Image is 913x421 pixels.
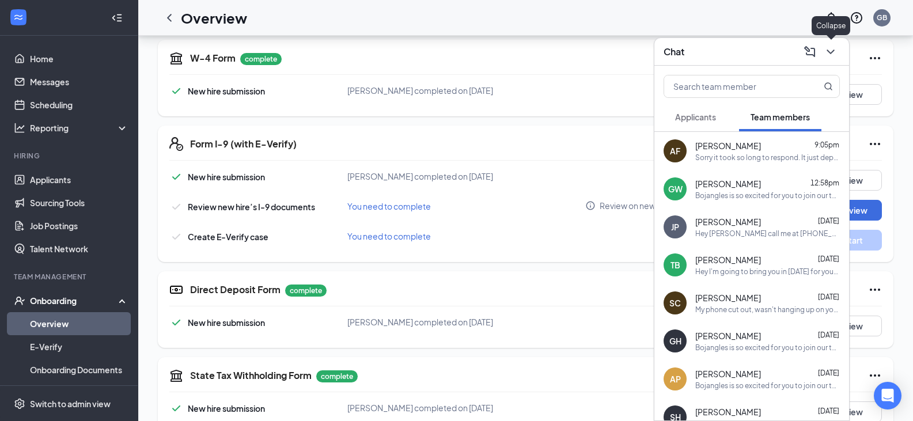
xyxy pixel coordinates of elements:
[30,335,128,358] a: E-Verify
[824,45,838,59] svg: ChevronDown
[30,398,111,409] div: Switch to admin view
[14,122,25,134] svg: Analysis
[30,214,128,237] a: Job Postings
[695,229,840,238] div: Hey [PERSON_NAME] call me at [PHONE_NUMBER] at your earliest convenience please
[190,138,297,150] h5: Form I-9 (with E-Verify)
[695,216,761,227] span: [PERSON_NAME]
[285,285,327,297] p: complete
[169,283,183,297] svg: DirectDepositIcon
[347,317,493,327] span: [PERSON_NAME] completed on [DATE]
[347,171,493,181] span: [PERSON_NAME] completed on [DATE]
[821,43,840,61] button: ChevronDown
[695,406,761,418] span: [PERSON_NAME]
[30,168,128,191] a: Applicants
[824,84,882,105] button: View
[695,292,761,304] span: [PERSON_NAME]
[30,381,128,404] a: Activity log
[818,255,839,263] span: [DATE]
[818,369,839,377] span: [DATE]
[162,11,176,25] svg: ChevronLeft
[14,398,25,409] svg: Settings
[169,369,183,382] svg: TaxGovernmentIcon
[695,178,761,189] span: [PERSON_NAME]
[169,401,183,415] svg: Checkmark
[695,153,840,162] div: Sorry it took so long to respond. It just depends on how long it takes to do your videos but I'd ...
[30,312,128,335] a: Overview
[30,237,128,260] a: Talent Network
[664,45,684,58] h3: Chat
[316,370,358,382] p: complete
[814,141,839,149] span: 9:05pm
[695,140,761,151] span: [PERSON_NAME]
[30,358,128,381] a: Onboarding Documents
[695,254,761,266] span: [PERSON_NAME]
[169,200,183,214] svg: Checkmark
[111,12,123,24] svg: Collapse
[824,200,882,221] button: Review
[188,232,268,242] span: Create E-Verify case
[675,112,716,122] span: Applicants
[181,8,247,28] h1: Overview
[695,381,840,390] div: Bojangles is so excited for you to join our team! Do you know anyone else who might be interested...
[188,172,265,182] span: New hire submission
[30,93,128,116] a: Scheduling
[824,230,882,251] button: Start
[877,13,887,22] div: GB
[169,170,183,184] svg: Checkmark
[169,137,183,151] svg: FormI9EVerifyIcon
[169,316,183,329] svg: Checkmark
[695,343,840,352] div: Bojangles is so excited for you to join our team! Do you know anyone else who might be interested...
[169,84,183,98] svg: Checkmark
[30,191,128,214] a: Sourcing Tools
[169,230,183,244] svg: Checkmark
[695,267,840,276] div: Hey I'm going to bring you in [DATE] for your first day at 4pm. Please remember to bring 2 forms ...
[751,112,810,122] span: Team members
[670,373,681,385] div: AP
[824,11,838,25] svg: Notifications
[670,259,680,271] div: TB
[868,51,882,65] svg: Ellipses
[188,86,265,96] span: New hire submission
[169,51,183,65] svg: TaxGovernmentIcon
[874,382,901,409] div: Open Intercom Messenger
[803,45,817,59] svg: ComposeMessage
[818,293,839,301] span: [DATE]
[824,82,833,91] svg: MagnifyingGlass
[347,85,493,96] span: [PERSON_NAME] completed on [DATE]
[868,283,882,297] svg: Ellipses
[824,170,882,191] button: View
[824,316,882,336] button: View
[695,330,761,342] span: [PERSON_NAME]
[818,217,839,225] span: [DATE]
[668,183,683,195] div: GW
[868,369,882,382] svg: Ellipses
[14,151,126,161] div: Hiring
[347,201,431,211] span: You need to complete
[190,52,236,65] h5: W-4 Form
[695,368,761,380] span: [PERSON_NAME]
[671,221,679,233] div: JP
[347,403,493,413] span: [PERSON_NAME] completed on [DATE]
[695,305,840,314] div: My phone cut out, wasn't hanging up on you, I had to go to Asheville for jeans, if you're still d...
[188,202,315,212] span: Review new hire’s I-9 documents
[30,70,128,93] a: Messages
[14,295,25,306] svg: UserCheck
[190,369,312,382] h5: State Tax Withholding Form
[14,272,126,282] div: Team Management
[695,191,840,200] div: Bojangles is so excited for you to join our team! Do you know anyone else who might be interested...
[669,335,681,347] div: GH
[818,331,839,339] span: [DATE]
[30,295,119,306] div: Onboarding
[585,200,596,211] svg: Info
[664,75,801,97] input: Search team member
[30,47,128,70] a: Home
[347,231,431,241] span: You need to complete
[810,179,839,187] span: 12:58pm
[190,283,281,296] h5: Direct Deposit Form
[600,200,708,211] span: Review on new hire's first day
[188,317,265,328] span: New hire submission
[670,145,680,157] div: AF
[818,407,839,415] span: [DATE]
[868,137,882,151] svg: Ellipses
